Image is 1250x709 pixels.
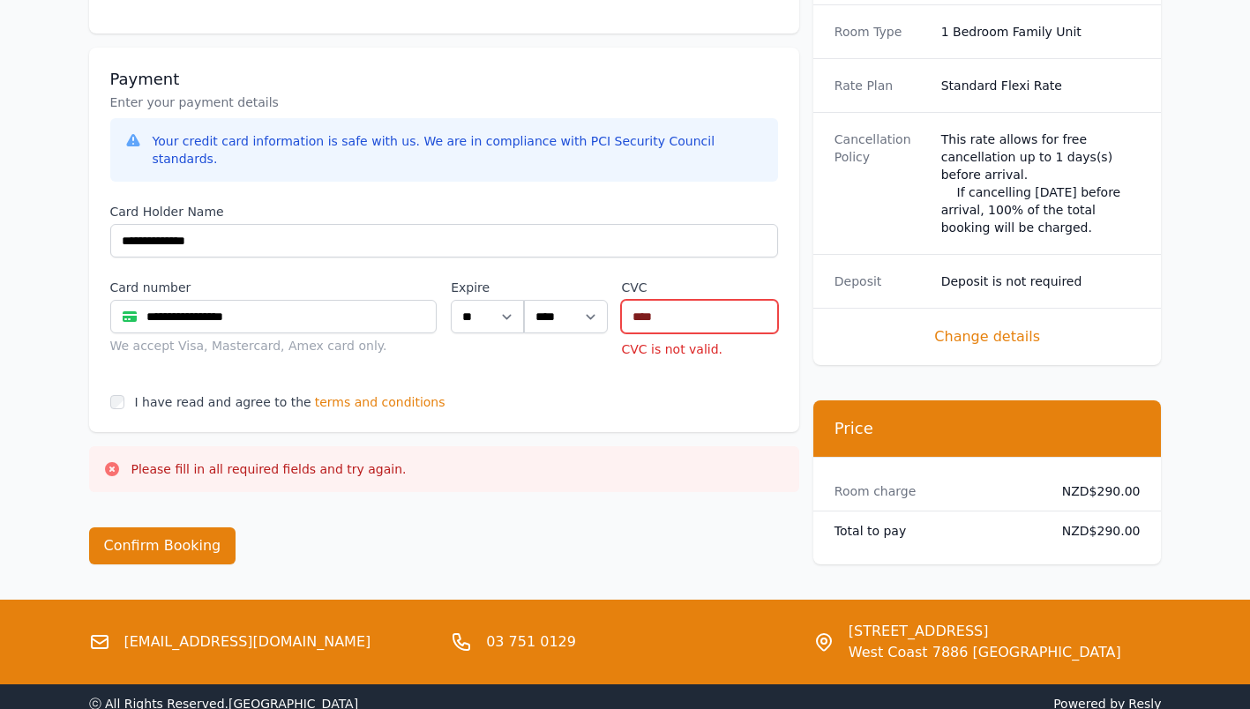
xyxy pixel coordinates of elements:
[131,460,407,478] p: Please fill in all required fields and try again.
[486,631,576,653] a: 03 751 0129
[941,23,1141,41] dd: 1 Bedroom Family Unit
[835,522,1034,540] dt: Total to pay
[835,272,927,290] dt: Deposit
[110,69,778,90] h3: Payment
[135,395,311,409] label: I have read and agree to the
[1048,482,1141,500] dd: NZD$290.00
[110,93,778,111] p: Enter your payment details
[621,340,777,358] p: CVC is not valid.
[835,326,1141,347] span: Change details
[835,131,927,236] dt: Cancellation Policy
[89,527,236,564] button: Confirm Booking
[315,393,445,411] span: terms and conditions
[153,132,764,168] div: Your credit card information is safe with us. We are in compliance with PCI Security Council stan...
[124,631,371,653] a: [EMAIL_ADDRESS][DOMAIN_NAME]
[849,642,1121,663] span: West Coast 7886 [GEOGRAPHIC_DATA]
[835,482,1034,500] dt: Room charge
[849,621,1121,642] span: [STREET_ADDRESS]
[110,337,438,354] div: We accept Visa, Mastercard, Amex card only.
[110,279,438,296] label: Card number
[621,279,777,296] label: CVC
[835,418,1141,439] h3: Price
[835,77,927,94] dt: Rate Plan
[835,23,927,41] dt: Room Type
[1048,522,1141,540] dd: NZD$290.00
[110,203,778,220] label: Card Holder Name
[451,279,524,296] label: Expire
[941,77,1141,94] dd: Standard Flexi Rate
[941,272,1141,290] dd: Deposit is not required
[524,279,607,296] label: .
[941,131,1141,236] div: This rate allows for free cancellation up to 1 days(s) before arrival. If cancelling [DATE] befor...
